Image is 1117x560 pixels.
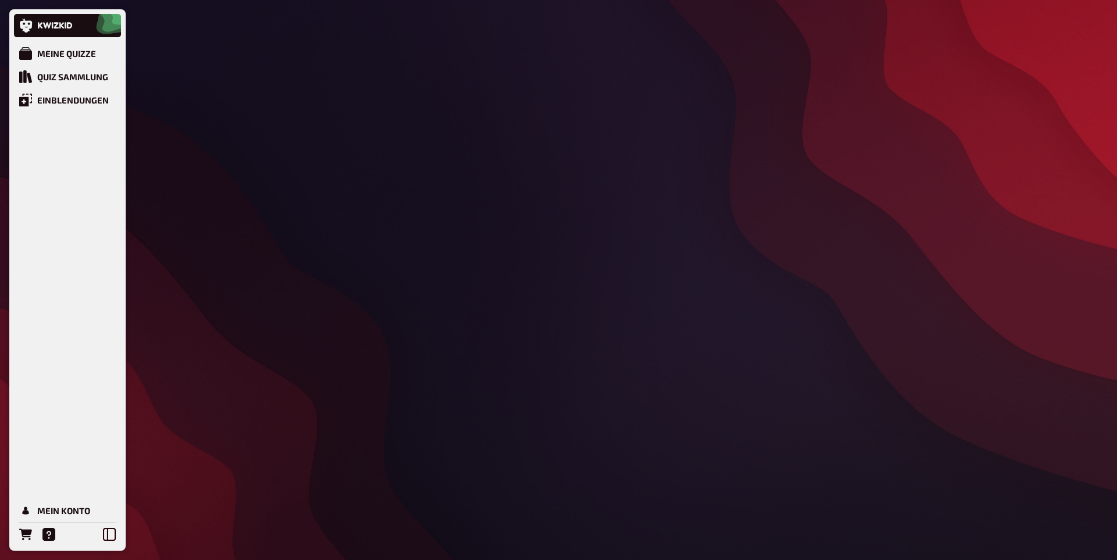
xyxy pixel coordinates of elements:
div: Quiz Sammlung [37,72,108,82]
a: Quiz Sammlung [14,65,121,88]
a: Einblendungen [14,88,121,112]
a: Hilfe [37,523,61,546]
a: Meine Quizze [14,42,121,65]
div: Einblendungen [37,95,109,105]
a: Bestellungen [14,523,37,546]
div: Mein Konto [37,505,90,516]
a: Mein Konto [14,499,121,522]
div: Meine Quizze [37,48,96,59]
